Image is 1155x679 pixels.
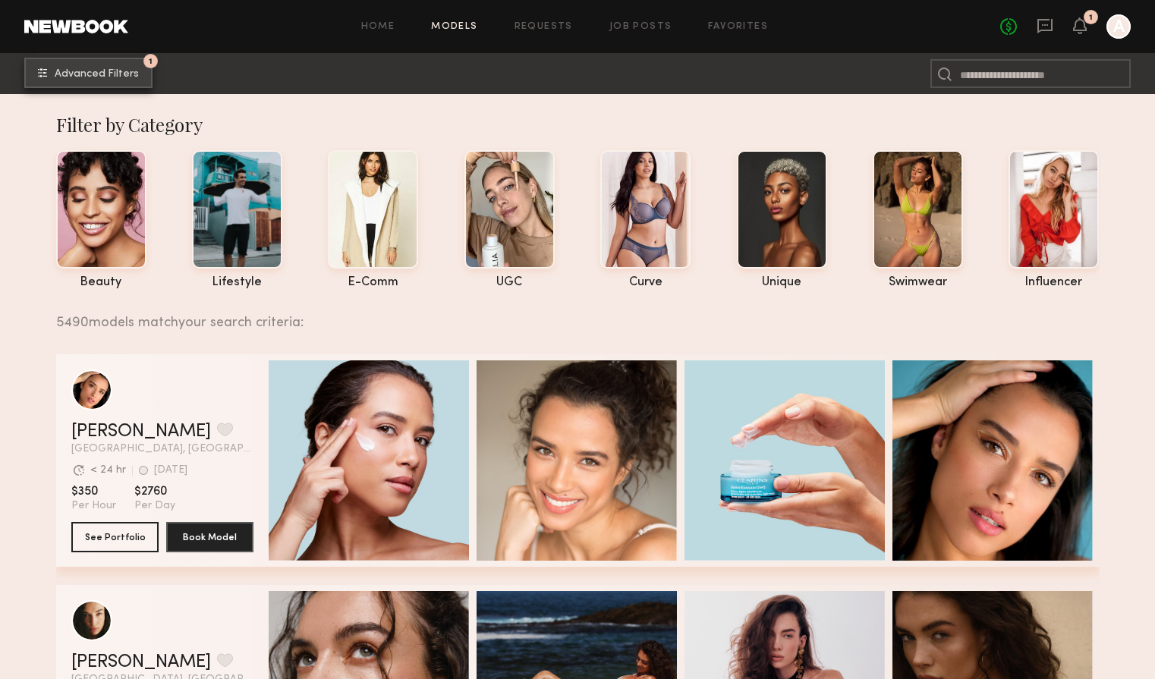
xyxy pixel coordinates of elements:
div: Filter by Category [56,112,1100,137]
a: [PERSON_NAME] [71,653,211,671]
button: See Portfolio [71,522,159,552]
button: Book Model [166,522,253,552]
div: influencer [1009,276,1099,289]
div: 5490 models match your search criteria: [56,298,1087,330]
a: [PERSON_NAME] [71,423,211,441]
a: Models [431,22,477,32]
div: curve [600,276,691,289]
a: A [1106,14,1131,39]
button: 1Advanced Filters [24,58,153,88]
span: $350 [71,484,116,499]
div: UGC [464,276,555,289]
div: unique [737,276,827,289]
div: < 24 hr [90,465,126,476]
div: swimwear [873,276,963,289]
span: Per Day [134,499,175,513]
span: $2760 [134,484,175,499]
a: Requests [515,22,573,32]
span: 1 [149,58,153,64]
a: Job Posts [609,22,672,32]
span: Per Hour [71,499,116,513]
span: Advanced Filters [55,69,139,80]
div: beauty [56,276,146,289]
div: e-comm [328,276,418,289]
a: Home [361,22,395,32]
div: 1 [1089,14,1093,22]
div: [DATE] [154,465,187,476]
div: lifestyle [192,276,282,289]
span: [GEOGRAPHIC_DATA], [GEOGRAPHIC_DATA] [71,444,253,454]
a: Favorites [708,22,768,32]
